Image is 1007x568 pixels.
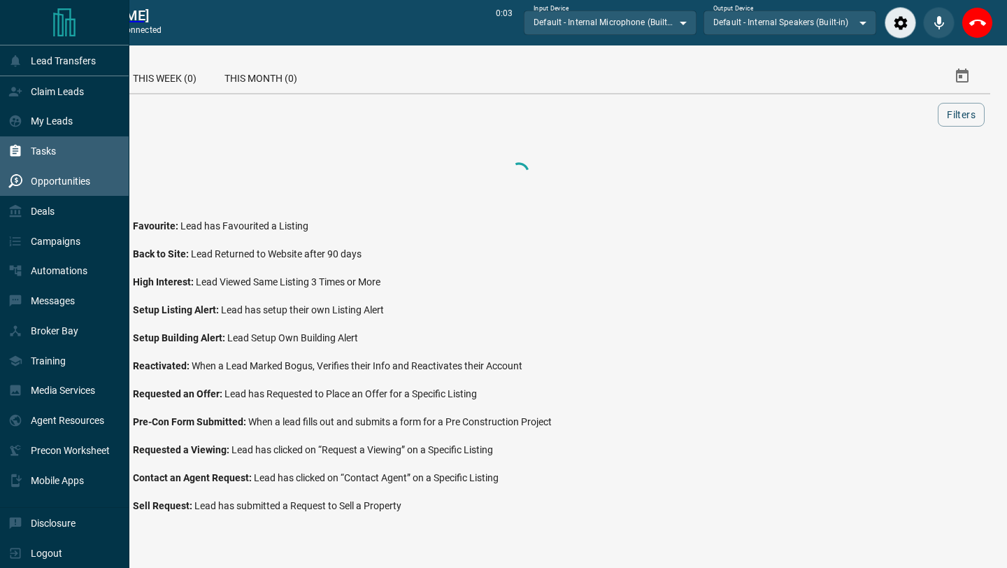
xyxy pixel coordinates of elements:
[923,7,955,38] div: Mute
[704,10,876,34] div: Default - Internal Speakers (Built-in)
[248,416,552,427] span: When a lead fills out and submits a form for a Pre Construction Project
[945,59,979,93] button: Select Date Range
[713,4,753,13] label: Output Device
[133,276,196,287] span: High Interest
[227,332,358,343] span: Lead Setup Own Building Alert
[534,4,569,13] label: Input Device
[180,220,308,232] span: Lead has Favourited a Listing
[231,444,493,455] span: Lead has clicked on “Request a Viewing” on a Specific Listing
[496,7,513,38] p: 0:03
[221,304,384,315] span: Lead has setup their own Listing Alert
[938,103,985,127] button: Filters
[210,59,311,93] div: This Month (0)
[224,388,477,399] span: Lead has Requested to Place an Offer for a Specific Listing
[191,248,362,260] span: Lead Returned to Website after 90 days
[885,7,916,38] div: Audio Settings
[133,360,192,371] span: Reactivated
[962,7,993,38] div: End Call
[119,59,210,93] div: This Week (0)
[133,248,191,260] span: Back to Site
[254,472,499,483] span: Lead has clicked on “Contact Agent” on a Specific Listing
[133,220,180,232] span: Favourite
[133,444,231,455] span: Requested a Viewing
[133,304,221,315] span: Setup Listing Alert
[196,276,380,287] span: Lead Viewed Same Listing 3 Times or More
[449,159,589,187] div: Loading
[133,500,194,511] span: Sell Request
[194,500,401,511] span: Lead has submitted a Request to Sell a Property
[133,416,248,427] span: Pre-Con Form Submitted
[133,332,227,343] span: Setup Building Alert
[120,25,162,35] span: connected
[133,388,224,399] span: Requested an Offer
[524,10,697,34] div: Default - Internal Microphone (Built-in)
[133,472,254,483] span: Contact an Agent Request
[192,360,522,371] span: When a Lead Marked Bogus, Verifies their Info and Reactivates their Account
